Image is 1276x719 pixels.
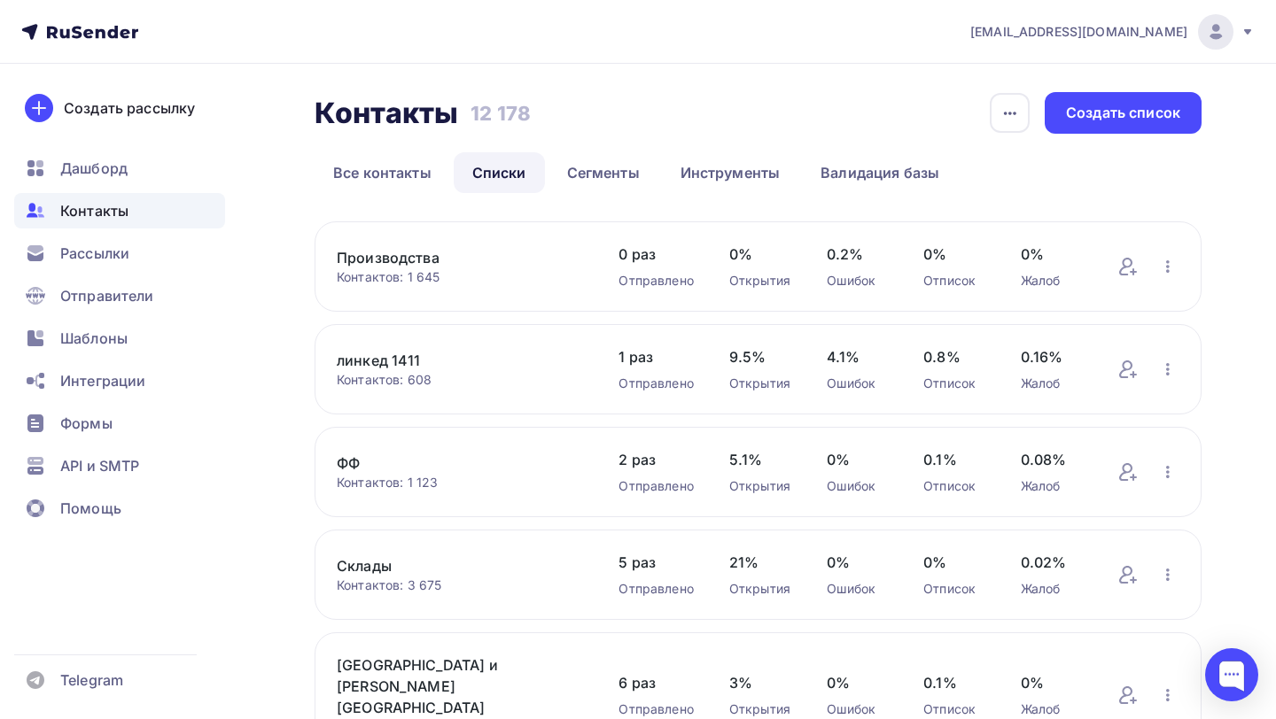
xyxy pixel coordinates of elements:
[729,580,791,598] div: Открытия
[619,346,693,367] span: 1 раз
[923,272,985,290] div: Отписок
[1066,103,1180,123] div: Создать список
[923,672,985,693] span: 0.1%
[315,96,458,131] h2: Контакты
[337,555,583,576] a: Склады
[337,371,583,389] div: Контактов: 608
[729,375,791,392] div: Открытия
[729,477,791,495] div: Открытия
[729,700,791,718] div: Открытия
[60,669,123,691] span: Telegram
[729,346,791,367] span: 9.5%
[337,247,583,268] a: Производства
[827,272,889,290] div: Ошибок
[14,236,225,271] a: Рассылки
[60,498,121,519] span: Помощь
[827,580,889,598] div: Ошибок
[970,14,1255,50] a: [EMAIL_ADDRESS][DOMAIN_NAME]
[729,672,791,693] span: 3%
[827,700,889,718] div: Ошибок
[619,552,693,573] span: 5 раз
[729,272,791,290] div: Открытия
[619,375,693,392] div: Отправлено
[619,449,693,470] span: 2 раз
[827,672,889,693] span: 0%
[337,268,583,286] div: Контактов: 1 645
[1021,580,1083,598] div: Жалоб
[1021,346,1083,367] span: 0.16%
[60,413,113,434] span: Формы
[60,158,128,179] span: Дашборд
[337,452,583,474] a: ФФ
[1021,272,1083,290] div: Жалоб
[827,449,889,470] span: 0%
[60,243,129,264] span: Рассылки
[827,552,889,573] span: 0%
[471,101,531,126] h3: 12 178
[662,152,799,193] a: Инструменты
[923,346,985,367] span: 0.8%
[970,23,1187,41] span: [EMAIL_ADDRESS][DOMAIN_NAME]
[14,151,225,186] a: Дашборд
[1021,700,1083,718] div: Жалоб
[827,477,889,495] div: Ошибок
[1021,477,1083,495] div: Жалоб
[1021,552,1083,573] span: 0.02%
[337,350,583,371] a: линкед 1411
[1021,375,1083,392] div: Жалоб
[14,278,225,313] a: Отправители
[60,200,128,221] span: Контакты
[60,328,128,349] span: Шаблоны
[1021,244,1083,265] span: 0%
[14,406,225,441] a: Формы
[802,152,958,193] a: Валидация базы
[619,580,693,598] div: Отправлено
[60,285,154,306] span: Отправители
[14,321,225,356] a: Шаблоны
[619,244,693,265] span: 0 раз
[337,474,583,491] div: Контактов: 1 123
[60,370,145,391] span: Интеграции
[729,449,791,470] span: 5.1%
[619,672,693,693] span: 6 раз
[454,152,545,193] a: Списки
[923,244,985,265] span: 0%
[923,700,985,718] div: Отписок
[549,152,658,193] a: Сегменты
[619,477,693,495] div: Отправлено
[1021,449,1083,470] span: 0.08%
[14,193,225,228] a: Контакты
[827,346,889,367] span: 4.1%
[923,375,985,392] div: Отписок
[827,244,889,265] span: 0.2%
[64,97,195,119] div: Создать рассылку
[337,576,583,594] div: Контактов: 3 675
[619,272,693,290] div: Отправлено
[729,244,791,265] span: 0%
[827,375,889,392] div: Ошибок
[1021,672,1083,693] span: 0%
[60,455,139,476] span: API и SMTP
[315,152,450,193] a: Все контакты
[923,552,985,573] span: 0%
[337,654,583,718] a: [GEOGRAPHIC_DATA] и [PERSON_NAME][GEOGRAPHIC_DATA]
[923,580,985,598] div: Отписок
[729,552,791,573] span: 21%
[923,449,985,470] span: 0.1%
[923,477,985,495] div: Отписок
[619,700,693,718] div: Отправлено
